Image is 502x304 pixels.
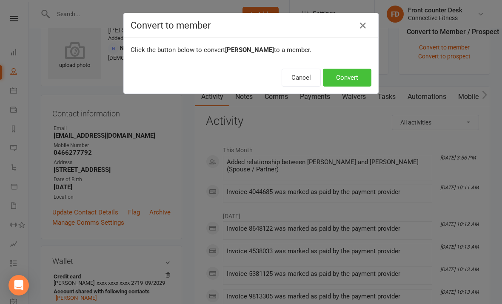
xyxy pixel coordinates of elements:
[225,46,274,54] b: [PERSON_NAME]
[323,69,371,87] button: Convert
[131,20,371,31] h4: Convert to member
[356,19,370,32] button: Close
[282,69,321,87] button: Cancel
[124,38,378,62] div: Click the button below to convert to a member.
[9,275,29,295] div: Open Intercom Messenger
